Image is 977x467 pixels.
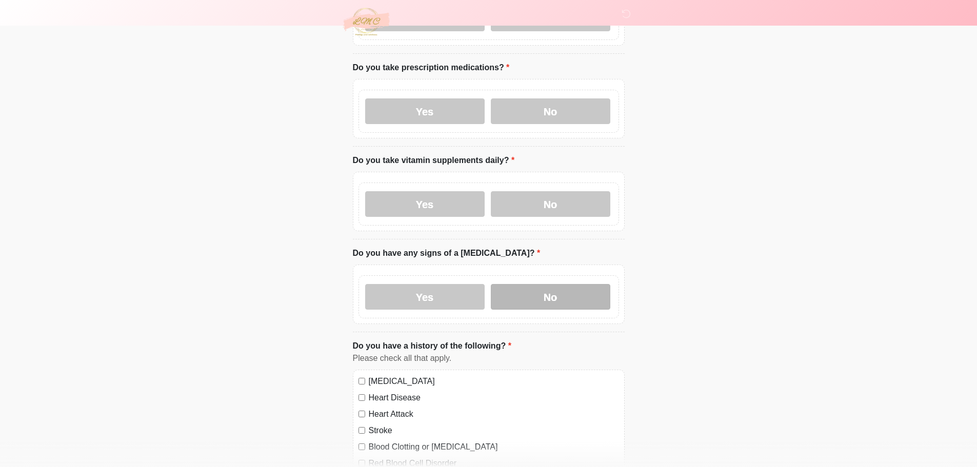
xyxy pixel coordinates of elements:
[358,394,365,401] input: Heart Disease
[369,441,619,453] label: Blood Clotting or [MEDICAL_DATA]
[369,392,619,404] label: Heart Disease
[353,352,625,364] div: Please check all that apply.
[353,340,511,352] label: Do you have a history of the following?
[358,460,365,466] input: Red Blood Cell Disorder
[353,154,515,167] label: Do you take vitamin supplements daily?
[491,284,610,310] label: No
[365,284,485,310] label: Yes
[358,427,365,434] input: Stroke
[365,191,485,217] label: Yes
[353,247,541,259] label: Do you have any signs of a [MEDICAL_DATA]?
[343,8,390,36] img: LMC Aesthetics Medspa and Wellness Logo
[353,62,510,74] label: Do you take prescription medications?
[365,98,485,124] label: Yes
[358,411,365,417] input: Heart Attack
[491,191,610,217] label: No
[369,375,619,388] label: [MEDICAL_DATA]
[491,98,610,124] label: No
[358,378,365,384] input: [MEDICAL_DATA]
[358,443,365,450] input: Blood Clotting or [MEDICAL_DATA]
[369,424,619,437] label: Stroke
[369,408,619,420] label: Heart Attack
